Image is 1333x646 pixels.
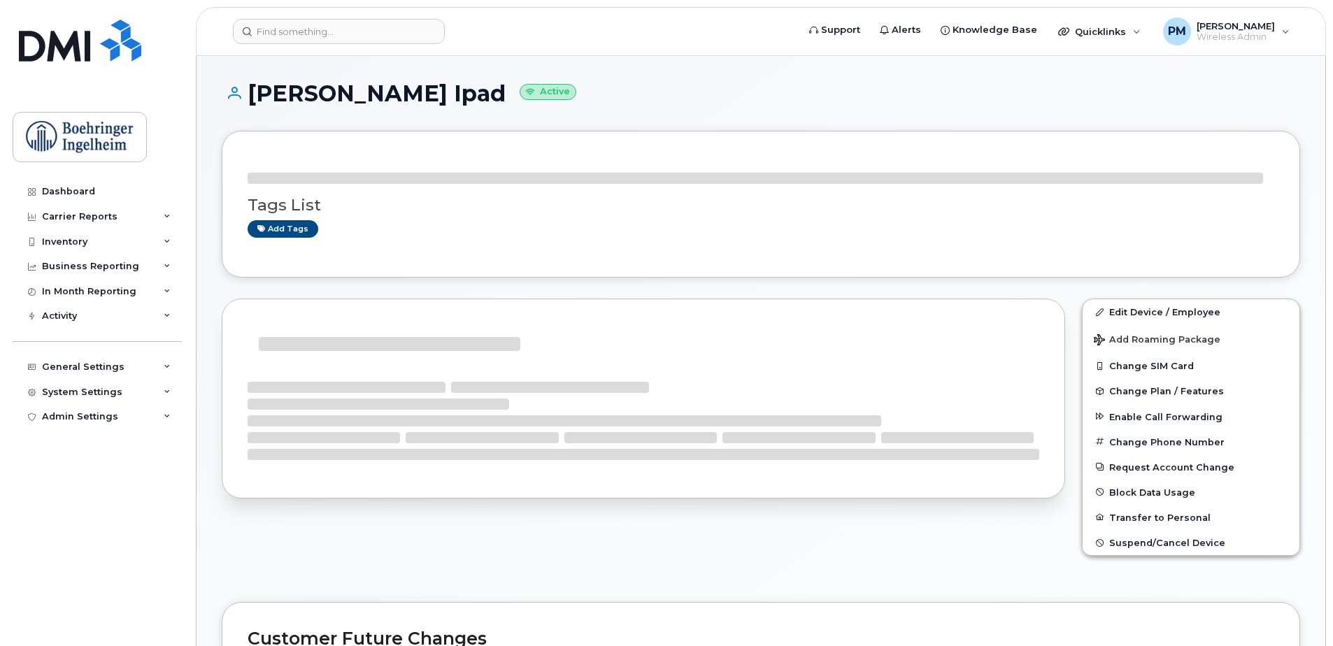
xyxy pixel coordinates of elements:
a: Edit Device / Employee [1083,299,1299,324]
button: Add Roaming Package [1083,324,1299,353]
small: Active [520,84,576,100]
button: Change Plan / Features [1083,378,1299,403]
a: Add tags [248,220,318,238]
span: Suspend/Cancel Device [1109,538,1225,548]
h1: [PERSON_NAME] Ipad [222,81,1300,106]
button: Block Data Usage [1083,480,1299,505]
button: Enable Call Forwarding [1083,404,1299,429]
button: Request Account Change [1083,454,1299,480]
button: Change SIM Card [1083,353,1299,378]
h3: Tags List [248,196,1274,214]
button: Change Phone Number [1083,429,1299,454]
button: Suspend/Cancel Device [1083,530,1299,555]
button: Transfer to Personal [1083,505,1299,530]
span: Enable Call Forwarding [1109,411,1222,422]
span: Add Roaming Package [1094,334,1220,347]
span: Change Plan / Features [1109,386,1224,396]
